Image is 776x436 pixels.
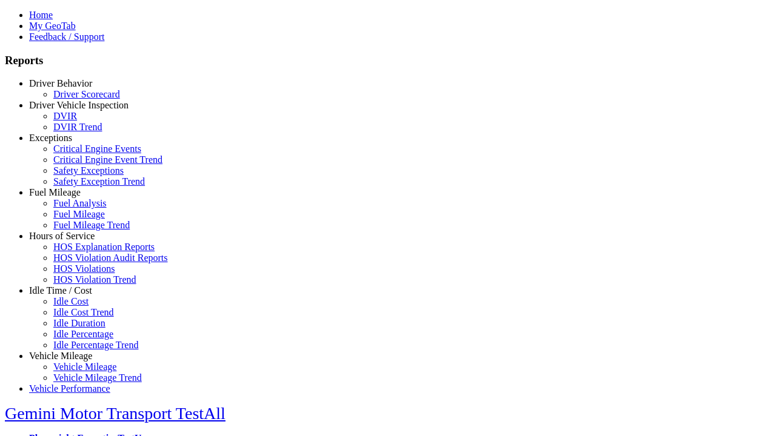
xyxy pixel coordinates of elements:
[29,231,95,241] a: Hours of Service
[29,133,72,143] a: Exceptions
[29,285,92,296] a: Idle Time / Cost
[53,318,105,328] a: Idle Duration
[53,362,116,372] a: Vehicle Mileage
[53,253,168,263] a: HOS Violation Audit Reports
[53,220,130,230] a: Fuel Mileage Trend
[29,31,104,42] a: Feedback / Support
[53,111,77,121] a: DVIR
[29,187,81,197] a: Fuel Mileage
[53,372,142,383] a: Vehicle Mileage Trend
[29,100,129,110] a: Driver Vehicle Inspection
[29,21,76,31] a: My GeoTab
[53,340,138,350] a: Idle Percentage Trend
[29,351,92,361] a: Vehicle Mileage
[53,209,105,219] a: Fuel Mileage
[53,296,89,306] a: Idle Cost
[53,154,162,165] a: Critical Engine Event Trend
[53,165,124,176] a: Safety Exceptions
[53,122,102,132] a: DVIR Trend
[53,176,145,187] a: Safety Exception Trend
[29,78,92,88] a: Driver Behavior
[53,89,120,99] a: Driver Scorecard
[29,383,110,394] a: Vehicle Performance
[5,54,771,67] h3: Reports
[53,329,113,339] a: Idle Percentage
[53,144,141,154] a: Critical Engine Events
[53,263,115,274] a: HOS Violations
[53,274,136,285] a: HOS Violation Trend
[53,307,114,317] a: Idle Cost Trend
[53,198,107,208] a: Fuel Analysis
[53,242,155,252] a: HOS Explanation Reports
[5,404,226,423] a: Gemini Motor Transport TestAll
[29,10,53,20] a: Home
